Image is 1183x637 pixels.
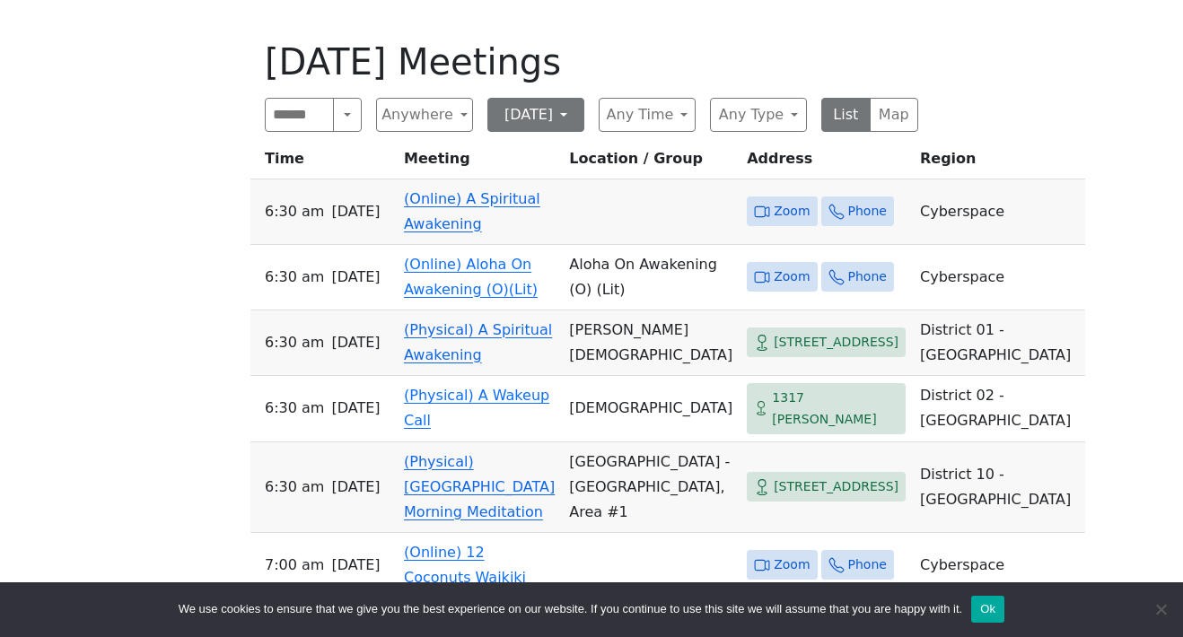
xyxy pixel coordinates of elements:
button: Map [870,98,919,132]
a: (Online) Aloha On Awakening (O)(Lit) [404,256,538,298]
span: 1317 [PERSON_NAME] [772,387,898,431]
button: List [821,98,871,132]
a: (Physical) A Wakeup Call [404,387,549,429]
span: 6:30 AM [265,396,324,421]
span: [STREET_ADDRESS] [774,331,898,353]
span: Zoom [774,200,810,223]
span: 6:30 AM [265,265,324,290]
span: No [1152,600,1170,618]
span: Zoom [774,554,810,576]
input: Search [265,98,334,132]
button: [DATE] [487,98,584,132]
span: Phone [848,266,887,288]
button: Search [333,98,362,132]
span: 6:30 AM [265,199,324,224]
span: Phone [848,554,887,576]
td: Cyberspace [913,245,1085,310]
span: 6:30 AM [265,330,324,355]
td: Cyberspace [913,533,1085,598]
td: District 02 - [GEOGRAPHIC_DATA] [913,376,1085,442]
span: [DATE] [331,330,380,355]
th: Meeting [397,146,562,179]
td: [PERSON_NAME][DEMOGRAPHIC_DATA] [562,310,740,376]
button: Any Time [599,98,696,132]
span: Phone [848,200,887,223]
td: [DEMOGRAPHIC_DATA] [562,376,740,442]
span: 7:00 AM [265,553,324,578]
th: Address [740,146,913,179]
button: Ok [971,596,1004,623]
td: District 10 - [GEOGRAPHIC_DATA] [913,442,1085,533]
td: [GEOGRAPHIC_DATA] - [GEOGRAPHIC_DATA], Area #1 [562,442,740,533]
td: District 01 - [GEOGRAPHIC_DATA] [913,310,1085,376]
span: [DATE] [331,199,380,224]
a: (Physical) A Spiritual Awakening [404,321,552,363]
span: 6:30 AM [265,475,324,500]
span: We use cookies to ensure that we give you the best experience on our website. If you continue to ... [179,600,962,618]
span: [DATE] [331,396,380,421]
span: [DATE] [331,265,380,290]
th: Time [250,146,397,179]
td: Cyberspace [913,179,1085,245]
th: Region [913,146,1085,179]
h1: [DATE] Meetings [265,40,918,83]
span: Zoom [774,266,810,288]
a: (Online) 12 Coconuts Waikiki [404,544,526,586]
a: (Physical) [GEOGRAPHIC_DATA] Morning Meditation [404,453,555,520]
th: Location / Group [562,146,740,179]
button: Any Type [710,98,807,132]
span: [STREET_ADDRESS] [774,476,898,498]
span: [DATE] [331,553,380,578]
span: [DATE] [331,475,380,500]
td: Aloha On Awakening (O) (Lit) [562,245,740,310]
button: Anywhere [376,98,473,132]
a: (Online) A Spiritual Awakening [404,190,540,232]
